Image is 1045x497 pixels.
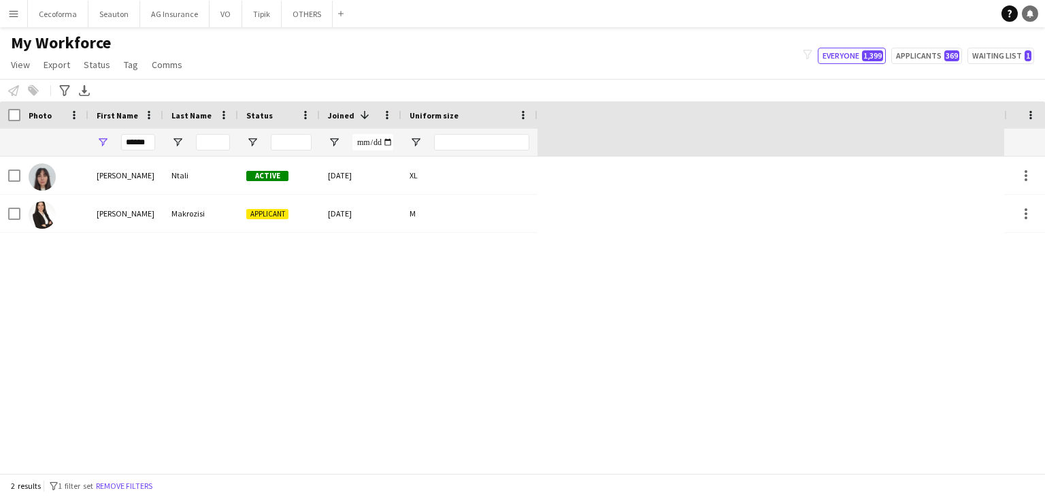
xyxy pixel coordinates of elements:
button: AG Insurance [140,1,210,27]
input: Status Filter Input [271,134,312,150]
div: [DATE] [320,195,401,232]
button: Tipik [242,1,282,27]
img: Ioanna Makrozisi [29,202,56,229]
button: Open Filter Menu [328,136,340,148]
div: [PERSON_NAME] [88,157,163,194]
span: Export [44,59,70,71]
button: OTHERS [282,1,333,27]
img: Ioanna Ntali [29,163,56,191]
span: Photo [29,110,52,121]
div: Makrozisi [163,195,238,232]
span: M [410,208,416,219]
span: 1 filter set [58,481,93,491]
input: Uniform size Filter Input [434,134,529,150]
span: Status [246,110,273,121]
span: Applicant [246,209,288,219]
span: 369 [944,50,959,61]
span: Comms [152,59,182,71]
button: Waiting list1 [967,48,1034,64]
button: Open Filter Menu [171,136,184,148]
a: Comms [146,56,188,74]
input: Joined Filter Input [352,134,393,150]
span: First Name [97,110,138,121]
div: [DATE] [320,157,401,194]
span: Active [246,171,288,181]
button: Remove filters [93,479,155,494]
span: 1 [1025,50,1031,61]
span: Last Name [171,110,212,121]
span: XL [410,170,418,180]
button: Open Filter Menu [410,136,422,148]
app-action-btn: Export XLSX [76,82,93,99]
button: Cecoforma [28,1,88,27]
button: VO [210,1,242,27]
span: My Workforce [11,33,111,53]
app-action-btn: Advanced filters [56,82,73,99]
div: Ntali [163,157,238,194]
a: Export [38,56,76,74]
input: First Name Filter Input [121,134,155,150]
span: 1,399 [862,50,883,61]
span: Tag [124,59,138,71]
span: Status [84,59,110,71]
button: Open Filter Menu [246,136,259,148]
span: View [11,59,30,71]
a: View [5,56,35,74]
button: Everyone1,399 [818,48,886,64]
span: Joined [328,110,354,121]
button: Seauton [88,1,140,27]
button: Open Filter Menu [97,136,109,148]
button: Applicants369 [891,48,962,64]
div: [PERSON_NAME] [88,195,163,232]
input: Last Name Filter Input [196,134,230,150]
span: Uniform size [410,110,459,121]
a: Tag [118,56,144,74]
a: Status [78,56,116,74]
